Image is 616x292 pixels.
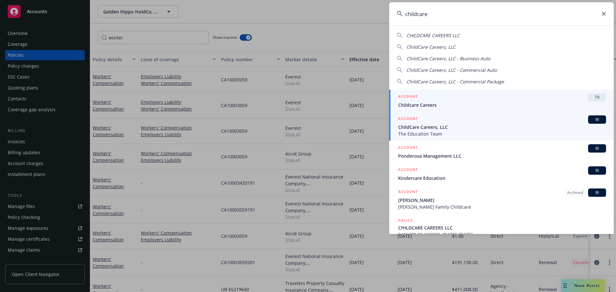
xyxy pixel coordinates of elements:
a: ACCOUNTArchivedBI[PERSON_NAME][PERSON_NAME] Family Childcare [389,185,614,214]
a: ACCOUNTTRChildcare Careers [389,90,614,112]
span: ChildCare Careers, LLC - Commercial Auto [406,67,497,73]
h5: ACCOUNT [398,166,418,174]
a: POLICYCHILDCARE CAREERS LLC0426270-02-592983, [DATE]-[DATE] [389,214,614,241]
span: [PERSON_NAME] Family Childcare [398,204,606,210]
h5: ACCOUNT [398,93,418,101]
span: ChildCare Careers, LLC - Business Auto [406,55,490,62]
span: BI [591,168,603,173]
span: TR [591,95,603,100]
span: Archived [567,190,583,196]
h5: POLICY [398,217,413,224]
span: BI [591,190,603,196]
span: Ponderosa Management LLC [398,153,606,159]
a: ACCOUNTBIKindercare Education [389,163,614,185]
a: ACCOUNTBIChildCare Careers, LLCThe Education Team [389,112,614,141]
span: BI [591,146,603,151]
h5: ACCOUNT [398,115,418,123]
span: BI [591,117,603,122]
input: Search... [389,2,614,25]
span: Kindercare Education [398,175,606,181]
span: [PERSON_NAME] [398,197,606,204]
span: 0426270-02-592983, [DATE]-[DATE] [398,231,606,238]
span: CHILDCARE CAREERS LLC [406,32,460,38]
span: CHILDCARE CAREERS LLC [398,224,606,231]
a: ACCOUNTBIPonderosa Management LLC [389,141,614,163]
span: ChildCare Careers, LLC - Commercial Package [406,79,504,85]
span: ChildCare Careers, LLC [406,44,456,50]
span: ChildCare Careers, LLC [398,124,606,130]
span: Childcare Careers [398,102,606,108]
span: The Education Team [398,130,606,137]
h5: ACCOUNT [398,188,418,196]
h5: ACCOUNT [398,144,418,152]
